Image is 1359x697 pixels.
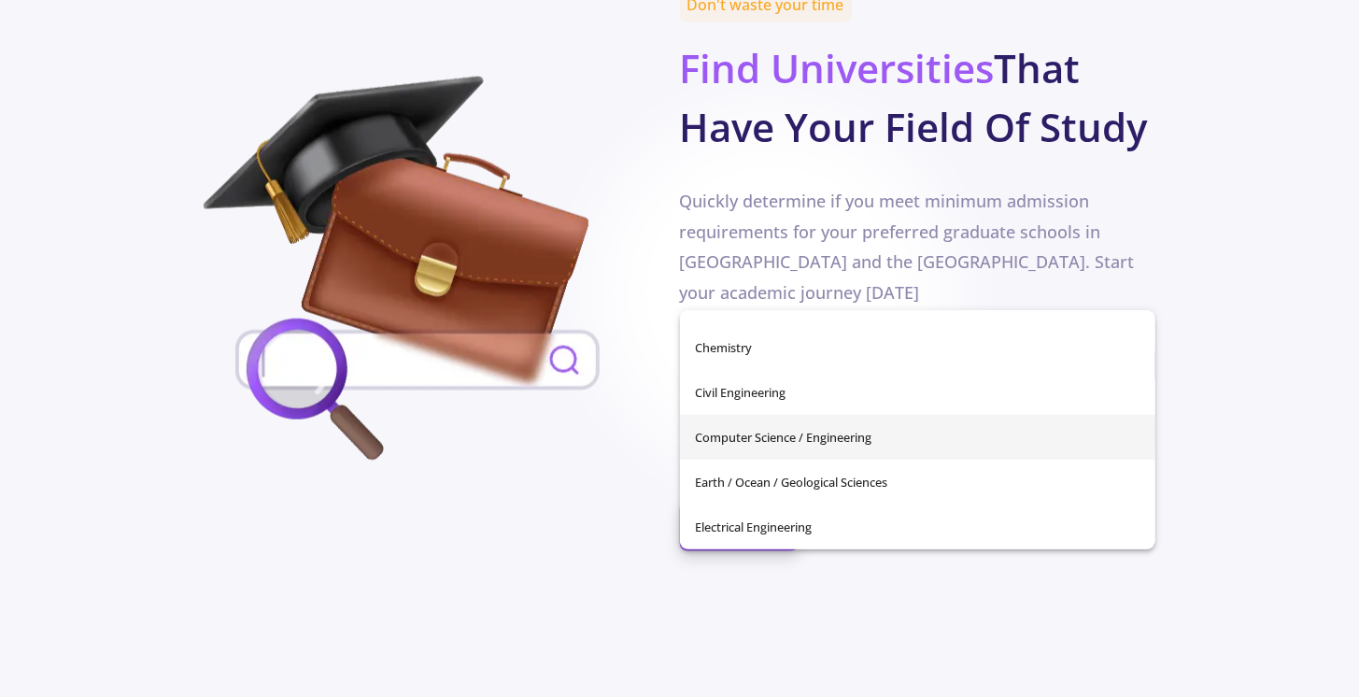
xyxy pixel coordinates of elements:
[204,77,632,469] img: field
[695,505,1140,549] span: Electrical Engineering
[680,41,1148,153] b: That Have Your Field Of Study
[695,325,1140,370] span: Chemistry
[680,190,1135,303] span: Quickly determine if you meet minimum admission requirements for your preferred graduate schools ...
[695,415,1140,460] span: Computer Science / Engineering
[695,460,1140,505] span: Earth / Ocean / Geological Sciences
[695,370,1140,415] span: Civil Engineering
[680,41,995,94] span: Find Universities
